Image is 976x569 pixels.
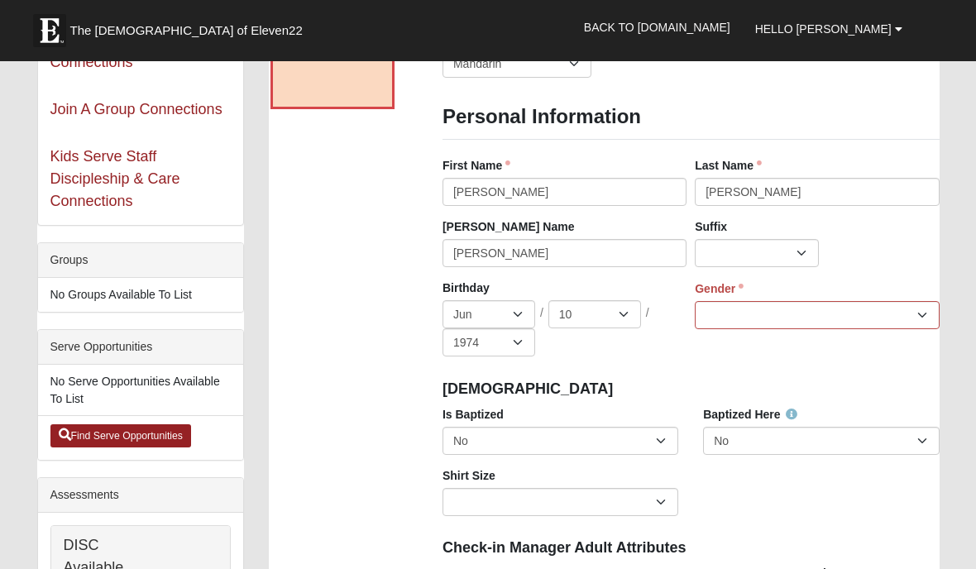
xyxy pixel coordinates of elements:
label: Last Name [695,157,762,174]
h4: Check-in Manager Adult Attributes [443,539,940,557]
div: Groups [38,243,243,278]
h3: Personal Information [443,105,940,129]
a: Back to [DOMAIN_NAME] [572,7,743,48]
label: Baptized Here [703,406,797,423]
a: Join A Group Connections [50,101,222,117]
a: The [DEMOGRAPHIC_DATA] of Eleven22 [25,6,356,47]
label: Is Baptized [443,406,504,423]
span: / [540,304,543,323]
div: Assessments [38,478,243,513]
span: Hello [PERSON_NAME] [755,22,892,36]
li: No Serve Opportunities Available To List [38,365,243,416]
span: The [DEMOGRAPHIC_DATA] of Eleven22 [70,22,303,39]
img: Eleven22 logo [33,14,66,47]
label: Birthday [443,280,490,296]
a: Hello [PERSON_NAME] [743,8,915,50]
label: First Name [443,157,510,174]
li: No Groups Available To List [38,278,243,312]
span: / [646,304,649,323]
a: Kids Serve Staff Discipleship & Care Connections [50,148,180,209]
label: Suffix [695,218,727,235]
label: Shirt Size [443,467,495,484]
div: Serve Opportunities [38,330,243,365]
label: Gender [695,280,744,297]
h4: [DEMOGRAPHIC_DATA] [443,380,940,399]
label: [PERSON_NAME] Name [443,218,574,235]
a: Find Serve Opportunities [50,424,192,447]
